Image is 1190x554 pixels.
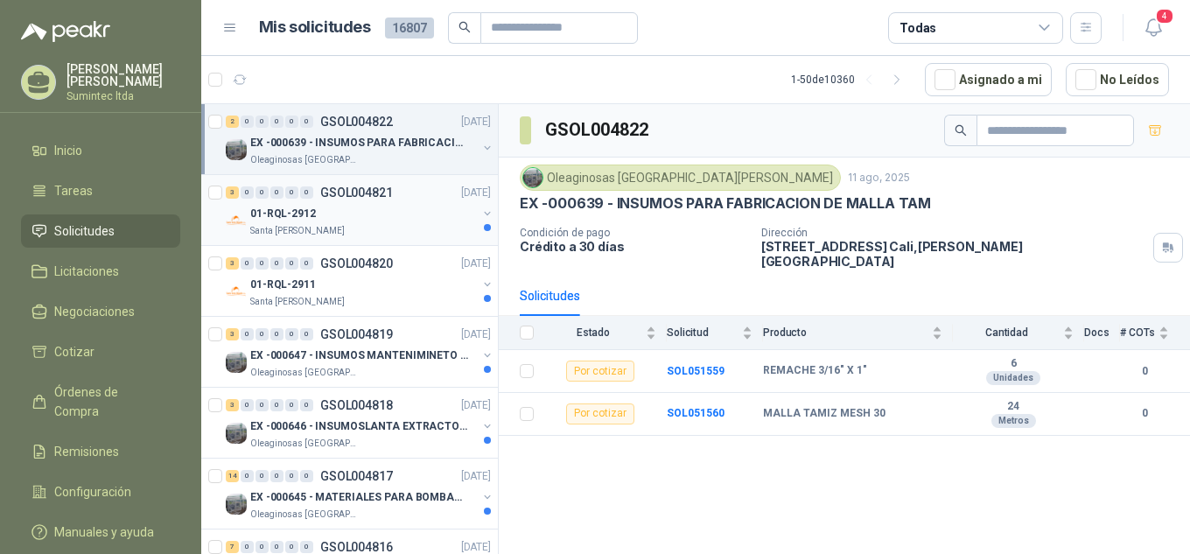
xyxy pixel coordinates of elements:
[285,116,298,128] div: 0
[667,316,763,350] th: Solicitud
[320,470,393,482] p: GSOL004817
[300,399,313,411] div: 0
[953,400,1074,414] b: 24
[250,295,345,309] p: Santa [PERSON_NAME]
[566,361,634,382] div: Por cotizar
[54,221,115,241] span: Solicitudes
[461,256,491,272] p: [DATE]
[270,116,283,128] div: 0
[285,257,298,270] div: 0
[955,124,967,137] span: search
[270,541,283,553] div: 0
[763,326,928,339] span: Producto
[520,239,747,254] p: Crédito a 30 días
[270,328,283,340] div: 0
[1120,326,1155,339] span: # COTs
[320,328,393,340] p: GSOL004819
[21,475,180,508] a: Configuración
[520,194,931,213] p: EX -000639 - INSUMOS PARA FABRICACION DE MALLA TAM
[899,18,936,38] div: Todas
[250,366,360,380] p: Oleaginosas [GEOGRAPHIC_DATA][PERSON_NAME]
[320,116,393,128] p: GSOL004822
[461,468,491,485] p: [DATE]
[300,328,313,340] div: 0
[300,257,313,270] div: 0
[21,174,180,207] a: Tareas
[255,116,269,128] div: 0
[21,295,180,328] a: Negociaciones
[255,186,269,199] div: 0
[250,347,468,364] p: EX -000647 - INSUMOS MANTENIMINETO MECANICO
[520,227,747,239] p: Condición de pago
[544,326,642,339] span: Estado
[1155,8,1174,25] span: 4
[66,91,180,102] p: Sumintec ltda
[21,255,180,288] a: Licitaciones
[763,316,953,350] th: Producto
[226,470,239,482] div: 14
[226,182,494,238] a: 3 0 0 0 0 0 GSOL004821[DATE] Company Logo01-RQL-2912Santa [PERSON_NAME]
[21,134,180,167] a: Inicio
[667,365,724,377] a: SOL051559
[54,482,131,501] span: Configuración
[285,186,298,199] div: 0
[226,352,247,373] img: Company Logo
[520,165,841,191] div: Oleaginosas [GEOGRAPHIC_DATA][PERSON_NAME]
[54,342,94,361] span: Cotizar
[241,399,254,411] div: 0
[226,116,239,128] div: 2
[925,63,1052,96] button: Asignado a mi
[320,257,393,270] p: GSOL004820
[285,541,298,553] div: 0
[21,214,180,248] a: Solicitudes
[300,470,313,482] div: 0
[255,257,269,270] div: 0
[241,470,254,482] div: 0
[1066,63,1169,96] button: No Leídos
[21,375,180,428] a: Órdenes de Compra
[66,63,180,88] p: [PERSON_NAME] [PERSON_NAME]
[250,206,316,222] p: 01-RQL-2912
[461,326,491,343] p: [DATE]
[320,186,393,199] p: GSOL004821
[991,414,1036,428] div: Metros
[667,326,738,339] span: Solicitud
[21,435,180,468] a: Remisiones
[761,239,1146,269] p: [STREET_ADDRESS] Cali , [PERSON_NAME][GEOGRAPHIC_DATA]
[520,286,580,305] div: Solicitudes
[461,114,491,130] p: [DATE]
[250,437,360,451] p: Oleaginosas [GEOGRAPHIC_DATA][PERSON_NAME]
[226,111,494,167] a: 2 0 0 0 0 0 GSOL004822[DATE] Company LogoEX -000639 - INSUMOS PARA FABRICACION DE MALLA TAMOleagi...
[667,407,724,419] a: SOL051560
[763,364,867,378] b: REMACHE 3/16" X 1"
[226,423,247,444] img: Company Logo
[226,328,239,340] div: 3
[270,186,283,199] div: 0
[54,262,119,281] span: Licitaciones
[250,153,360,167] p: Oleaginosas [GEOGRAPHIC_DATA][PERSON_NAME]
[250,508,360,522] p: Oleaginosas [GEOGRAPHIC_DATA][PERSON_NAME]
[226,466,494,522] a: 14 0 0 0 0 0 GSOL004817[DATE] Company LogoEX -000645 - MATERIALES PARA BOMBAS STANDBY PLANTAOleag...
[300,116,313,128] div: 0
[461,185,491,201] p: [DATE]
[54,522,154,542] span: Manuales y ayuda
[241,257,254,270] div: 0
[285,328,298,340] div: 0
[226,186,239,199] div: 3
[255,399,269,411] div: 0
[1120,316,1190,350] th: # COTs
[544,316,667,350] th: Estado
[458,21,471,33] span: search
[270,257,283,270] div: 0
[953,326,1060,339] span: Cantidad
[285,470,298,482] div: 0
[21,335,180,368] a: Cotizar
[545,116,651,144] h3: GSOL004822
[54,141,82,160] span: Inicio
[285,399,298,411] div: 0
[250,277,316,293] p: 01-RQL-2911
[250,135,468,151] p: EX -000639 - INSUMOS PARA FABRICACION DE MALLA TAM
[226,324,494,380] a: 3 0 0 0 0 0 GSOL004819[DATE] Company LogoEX -000647 - INSUMOS MANTENIMINETO MECANICOOleaginosas [...
[953,357,1074,371] b: 6
[54,302,135,321] span: Negociaciones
